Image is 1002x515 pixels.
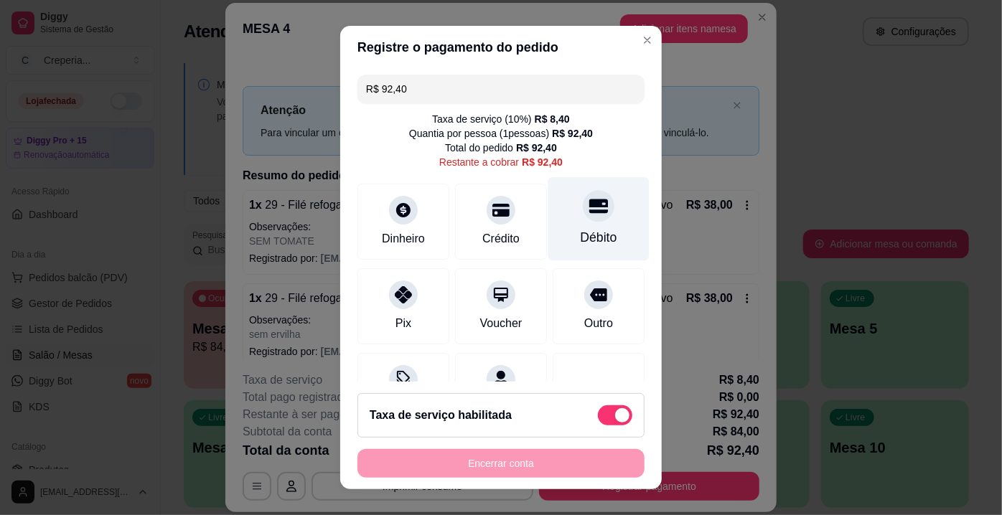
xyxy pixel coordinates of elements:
div: Pix [395,315,411,332]
div: Dinheiro [382,230,425,247]
div: R$ 92,40 [516,141,557,155]
div: R$ 8,40 [535,112,570,126]
div: R$ 92,40 [552,126,593,141]
div: Crédito [482,230,520,247]
div: Taxa de serviço ( 10 %) [432,112,570,126]
h2: Taxa de serviço habilitada [370,407,512,424]
div: Débito [581,228,617,247]
div: R$ 92,40 [522,155,563,169]
input: Ex.: hambúrguer de cordeiro [366,75,636,103]
div: Restante a cobrar [439,155,563,169]
button: Close [636,29,659,52]
div: Outro [584,315,613,332]
header: Registre o pagamento do pedido [340,26,662,69]
div: Voucher [480,315,523,332]
div: Quantia por pessoa ( 1 pessoas) [409,126,593,141]
div: Total do pedido [445,141,557,155]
